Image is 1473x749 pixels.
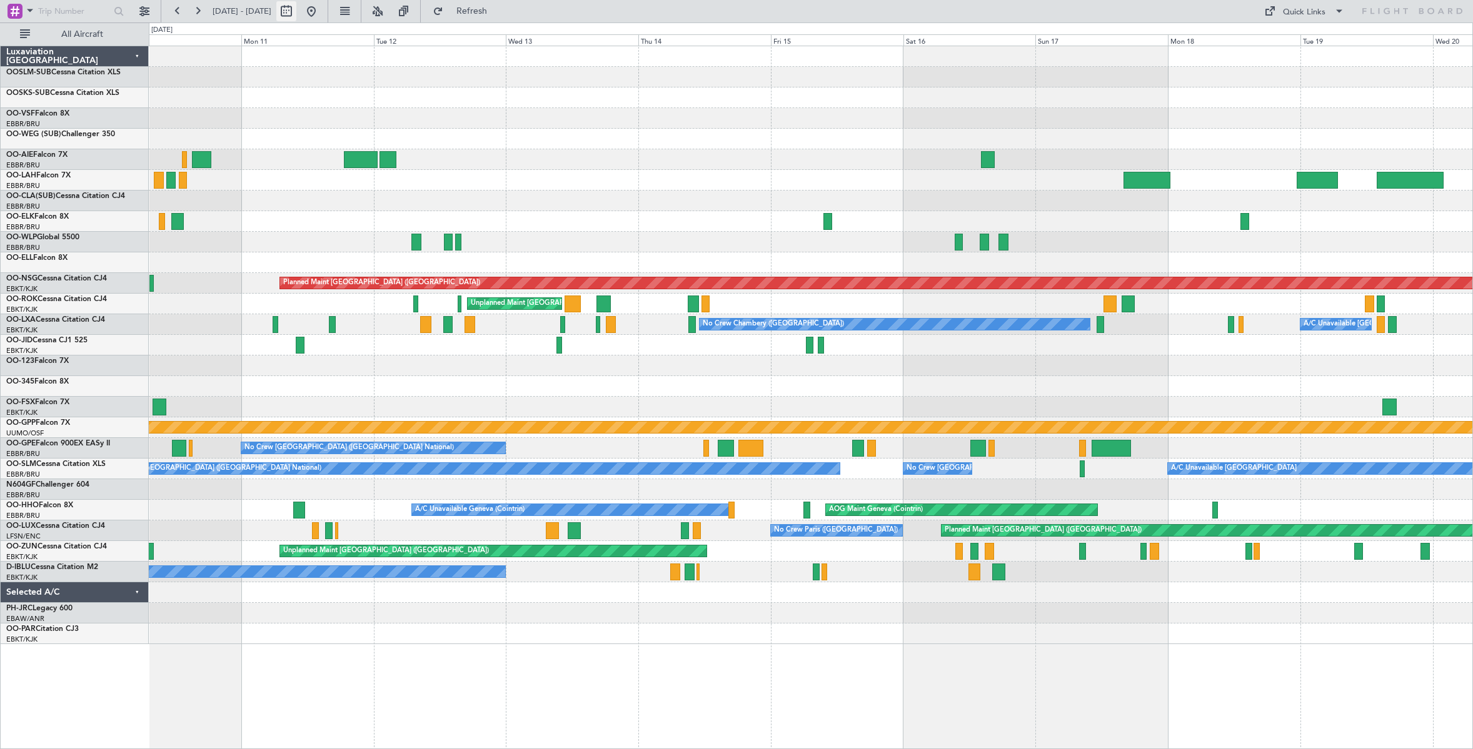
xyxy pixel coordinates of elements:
span: OO-CLA(SUB) [6,192,56,200]
a: OO-NSGCessna Citation CJ4 [6,275,107,282]
span: OO-ELL [6,254,33,262]
a: D-IBLUCessna Citation M2 [6,563,98,571]
span: N604GF [6,481,36,489]
a: OO-HHOFalcon 8X [6,502,73,509]
a: EBKT/KJK [6,408,38,417]
a: EBBR/BRU [6,222,40,232]
a: EBKT/KJK [6,346,38,355]
span: D-IBLU [6,563,31,571]
a: EBBR/BRU [6,490,40,500]
a: OO-PARCitation CJ3 [6,625,79,633]
a: EBKT/KJK [6,325,38,335]
div: Mon 18 [1168,34,1300,46]
a: EBKT/KJK [6,305,38,314]
a: OO-AIEFalcon 7X [6,151,68,159]
a: EBKT/KJK [6,284,38,294]
a: OO-ELKFalcon 8X [6,213,69,221]
div: Planned Maint [GEOGRAPHIC_DATA] ([GEOGRAPHIC_DATA]) [283,274,480,292]
div: No Crew Paris ([GEOGRAPHIC_DATA]) [774,521,898,540]
div: Sat 16 [903,34,1036,46]
span: OO-SLM [6,460,36,468]
span: OO-JID [6,337,33,344]
span: OO-ELK [6,213,34,221]
a: OOSLM-SUBCessna Citation XLS [6,69,121,76]
a: EBBR/BRU [6,511,40,520]
div: A/C Unavailable Geneva (Cointrin) [415,500,525,519]
span: OO-LUX [6,522,36,530]
span: OO-WLP [6,234,37,241]
div: AOG Maint Geneva (Cointrin) [829,500,923,519]
a: OO-CLA(SUB)Cessna Citation CJ4 [6,192,125,200]
span: All Aircraft [33,30,132,39]
a: OO-ROKCessna Citation CJ4 [6,295,107,303]
span: OO-GPE [6,440,36,447]
div: Sun 17 [1035,34,1168,46]
span: OO-WEG (SUB) [6,131,61,138]
div: No Crew [GEOGRAPHIC_DATA] ([GEOGRAPHIC_DATA] National) [907,459,1116,478]
a: EBKT/KJK [6,552,38,562]
a: EBBR/BRU [6,161,40,170]
a: PH-JRCLegacy 600 [6,605,73,612]
a: EBKT/KJK [6,635,38,644]
a: OO-345Falcon 8X [6,378,69,385]
a: OO-FSXFalcon 7X [6,399,69,406]
div: Planned Maint [GEOGRAPHIC_DATA] ([GEOGRAPHIC_DATA]) [945,521,1142,540]
a: N604GFChallenger 604 [6,481,89,489]
div: Unplanned Maint [GEOGRAPHIC_DATA] ([GEOGRAPHIC_DATA]) [283,542,489,560]
a: EBBR/BRU [6,181,40,191]
a: EBBR/BRU [6,119,40,129]
span: OO-ROK [6,295,38,303]
span: PH-JRC [6,605,33,612]
div: Mon 11 [241,34,374,46]
span: OOSLM-SUB [6,69,51,76]
div: Thu 14 [638,34,771,46]
div: No Crew [GEOGRAPHIC_DATA] ([GEOGRAPHIC_DATA] National) [112,459,321,478]
a: EBKT/KJK [6,573,38,582]
a: OO-WEG (SUB)Challenger 350 [6,131,115,138]
a: EBBR/BRU [6,449,40,459]
span: OO-LAH [6,172,36,179]
span: OOSKS-SUB [6,89,50,97]
div: Quick Links [1283,6,1325,19]
a: OO-ZUNCessna Citation CJ4 [6,543,107,550]
span: [DATE] - [DATE] [213,6,271,17]
div: No Crew [GEOGRAPHIC_DATA] ([GEOGRAPHIC_DATA] National) [244,439,454,457]
div: Tue 12 [374,34,506,46]
a: OOSKS-SUBCessna Citation XLS [6,89,119,97]
div: Unplanned Maint [GEOGRAPHIC_DATA]-[GEOGRAPHIC_DATA] [471,294,673,313]
span: OO-ZUN [6,543,38,550]
div: Sun 10 [109,34,241,46]
a: OO-GPPFalcon 7X [6,419,70,427]
span: OO-345 [6,378,34,385]
a: OO-LXACessna Citation CJ4 [6,316,105,324]
span: OO-LXA [6,316,36,324]
a: OO-SLMCessna Citation XLS [6,460,106,468]
a: OO-WLPGlobal 5500 [6,234,79,241]
span: OO-GPP [6,419,36,427]
a: EBBR/BRU [6,202,40,211]
a: OO-VSFFalcon 8X [6,110,69,117]
span: OO-AIE [6,151,33,159]
button: Quick Links [1258,1,1350,21]
span: Refresh [446,7,498,16]
div: Tue 19 [1300,34,1433,46]
a: EBAW/ANR [6,614,44,623]
button: Refresh [427,1,502,21]
span: OO-FSX [6,399,35,406]
span: OO-HHO [6,502,39,509]
span: OO-NSG [6,275,38,282]
span: OO-VSF [6,110,35,117]
a: EBBR/BRU [6,243,40,252]
a: OO-JIDCessna CJ1 525 [6,337,88,344]
a: OO-LUXCessna Citation CJ4 [6,522,105,530]
a: EBBR/BRU [6,470,40,479]
div: No Crew Chambery ([GEOGRAPHIC_DATA]) [703,315,844,334]
button: All Aircraft [14,24,136,44]
a: OO-LAHFalcon 7X [6,172,71,179]
a: OO-GPEFalcon 900EX EASy II [6,440,110,447]
div: A/C Unavailable [GEOGRAPHIC_DATA] [1171,459,1297,478]
div: Fri 15 [771,34,903,46]
a: OO-ELLFalcon 8X [6,254,68,262]
a: LFSN/ENC [6,532,41,541]
div: [DATE] [151,25,173,36]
